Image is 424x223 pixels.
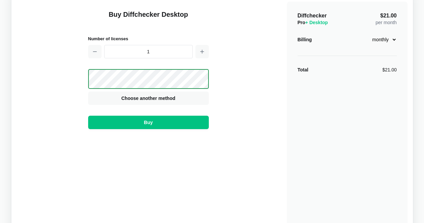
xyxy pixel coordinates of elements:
span: Buy [142,119,154,126]
span: $21.00 [380,13,397,18]
span: Pro [298,20,328,25]
h1: Buy Diffchecker Desktop [88,10,209,27]
span: Diffchecker [298,13,327,18]
h2: Number of licenses [88,35,209,42]
span: + Desktop [305,20,328,25]
input: 1 [104,45,193,58]
div: $21.00 [382,66,397,73]
strong: Total [298,67,308,72]
button: Choose another method [88,92,209,105]
div: Billing [298,36,312,43]
div: per month [375,12,397,26]
button: Buy [88,116,209,129]
span: Choose another method [120,95,177,102]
